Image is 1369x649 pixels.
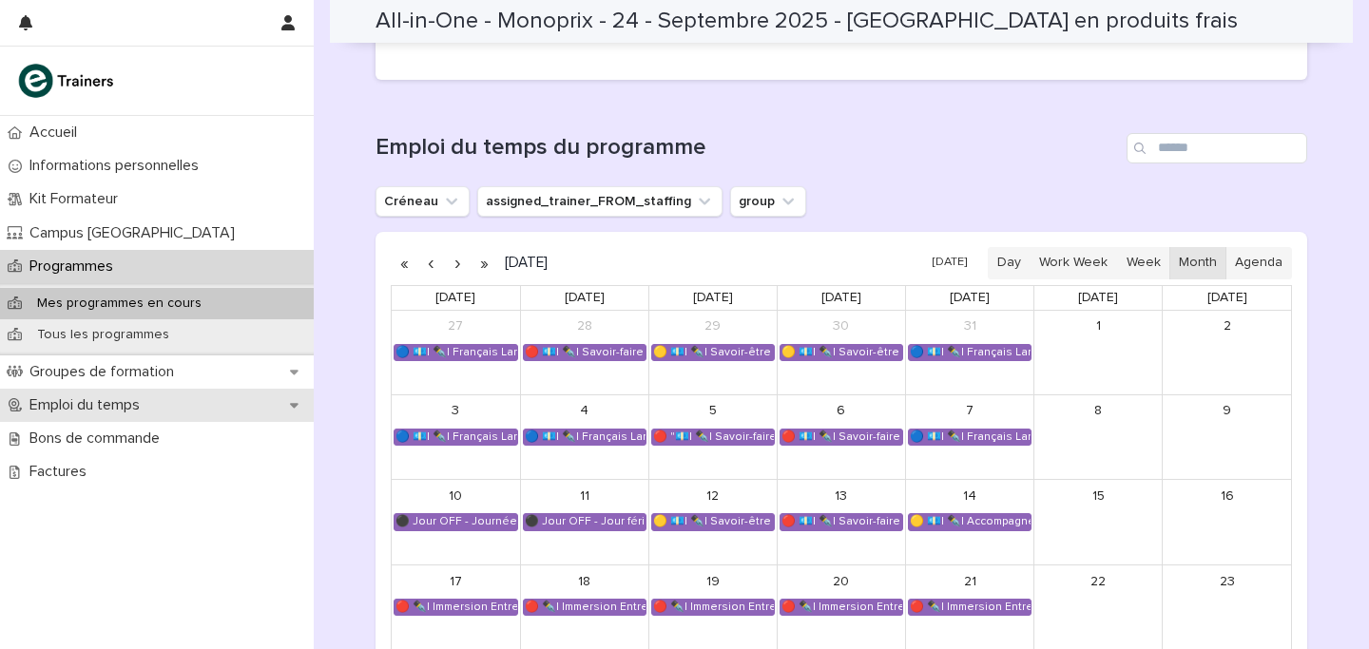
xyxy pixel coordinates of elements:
p: Bons de commande [22,429,175,448]
p: Informations personnelles [22,157,214,175]
p: Programmes [22,258,128,276]
a: Friday [946,286,993,310]
div: 🔵 💶| ✒️| Français Langue Professionnel - Interagir avec les collègues et la hiérarchie [395,345,517,360]
a: Sunday [1204,286,1251,310]
td: November 12, 2025 [648,480,777,565]
button: group [730,186,806,217]
p: Groupes de formation [22,363,189,381]
button: Month [1169,247,1226,279]
h1: Emploi du temps du programme [376,134,1119,162]
div: 🔴 ✒️| Immersion Entreprise - Immersion tutorée [395,600,517,615]
td: October 30, 2025 [777,311,905,394]
a: Tuesday [561,286,608,310]
a: November 7, 2025 [954,396,985,427]
div: 🔴 💶| ✒️| Savoir-faire métier - Gestion et optimisation des stocks [781,429,902,445]
div: 🟡 💶| ✒️| Savoir-être métier - Gestion du stress et des imprévus dans un espace de vente [652,514,774,529]
a: November 12, 2025 [698,481,728,511]
a: November 22, 2025 [1083,566,1113,597]
div: 🔵 💶| ✒️| Français Langue Professionnel - Conseiller et vendre des produits frais [909,345,1031,360]
button: [DATE] [923,249,976,277]
button: Day [988,247,1031,279]
a: November 1, 2025 [1083,312,1113,342]
a: November 10, 2025 [440,481,471,511]
a: October 27, 2025 [440,312,471,342]
div: 🔴 💶| ✒️| Savoir-faire métier - Approvisionnement du rayon [524,345,646,360]
td: November 9, 2025 [1163,394,1291,480]
a: November 16, 2025 [1212,481,1243,511]
a: October 28, 2025 [569,312,600,342]
button: Previous month [417,248,444,278]
p: Emploi du temps [22,396,155,414]
div: 🔴 ✒️| Immersion Entreprise - Immersion tutorée [652,600,774,615]
p: Accueil [22,124,92,142]
a: November 5, 2025 [698,396,728,427]
a: November 21, 2025 [954,566,985,597]
button: assigned_trainer_FROM_staffing [477,186,723,217]
td: November 16, 2025 [1163,480,1291,565]
div: 🔵 💶| ✒️| Français Langue Professionnel - Conseiller et vendre des produits frais [524,429,646,445]
a: October 29, 2025 [698,312,728,342]
div: 🔴 "💶| ✒️| Savoir-faire métier - Accueil, renseignement, orientation et service au client" [652,429,774,445]
td: October 31, 2025 [906,311,1034,394]
button: Next year [471,248,497,278]
td: November 14, 2025 [906,480,1034,565]
td: November 5, 2025 [648,394,777,480]
div: 🟡 💶| ✒️| Savoir-être métier - Organisation de son travail selon les priorités et ses objectifs [781,345,902,360]
p: Tous les programmes [22,327,184,343]
div: 🟡 💶| ✒️| Savoir-être métier - Organisation de son travail selon les priorités et ses objectifs [652,345,774,360]
p: Campus [GEOGRAPHIC_DATA] [22,224,250,242]
a: November 23, 2025 [1212,566,1243,597]
a: November 15, 2025 [1083,481,1113,511]
td: November 8, 2025 [1034,394,1163,480]
div: 🔴 ✒️| Immersion Entreprise - Immersion tutorée [781,600,902,615]
td: November 4, 2025 [520,394,648,480]
div: 🔴 ✒️| Immersion Entreprise - Immersion tutorée [909,600,1031,615]
h2: [DATE] [497,256,548,270]
a: November 20, 2025 [826,566,857,597]
td: November 13, 2025 [777,480,905,565]
button: Work Week [1030,247,1117,279]
td: November 2, 2025 [1163,311,1291,394]
img: K0CqGN7SDeD6s4JG8KQk [15,62,120,100]
a: November 18, 2025 [569,566,600,597]
button: Next month [444,248,471,278]
a: Wednesday [689,286,737,310]
td: October 28, 2025 [520,311,648,394]
a: November 14, 2025 [954,481,985,511]
td: November 1, 2025 [1034,311,1163,394]
button: Week [1116,247,1169,279]
a: November 13, 2025 [826,481,857,511]
div: 🟡 💶| ✒️| Accompagnement Immersion - Préparation de l'immersion tutorée [909,514,1031,529]
div: ⚫ Jour OFF - Jour férié [524,514,646,529]
a: Monday [432,286,479,310]
a: November 8, 2025 [1083,396,1113,427]
button: Agenda [1225,247,1292,279]
a: November 19, 2025 [698,566,728,597]
a: November 6, 2025 [826,396,857,427]
div: ⚫ Jour OFF - Journée RDV [395,514,517,529]
div: 🔵 💶| ✒️| Français Langue Professionnel - Interagir avec les collègues et la hiérarchie [395,429,517,445]
p: Mes programmes en cours [22,296,217,312]
td: November 10, 2025 [392,480,520,565]
td: October 27, 2025 [392,311,520,394]
input: Search [1127,133,1307,163]
td: November 3, 2025 [392,394,520,480]
td: November 7, 2025 [906,394,1034,480]
a: November 17, 2025 [440,566,471,597]
td: November 6, 2025 [777,394,905,480]
div: 🔴 ✒️| Immersion Entreprise - Immersion tutorée [524,600,646,615]
a: November 11, 2025 [569,481,600,511]
a: October 30, 2025 [826,312,857,342]
button: Previous year [391,248,417,278]
td: November 11, 2025 [520,480,648,565]
div: 🔵 💶| ✒️| Français Langue Professionnel - Conseiller et vendre des produits frais [909,429,1031,445]
a: November 9, 2025 [1212,396,1243,427]
p: Factures [22,463,102,481]
td: November 15, 2025 [1034,480,1163,565]
div: 🔴 💶| ✒️| Savoir-faire métier - Tenue d’un poste de caisse [781,514,902,529]
a: November 3, 2025 [440,396,471,427]
td: October 29, 2025 [648,311,777,394]
a: Thursday [818,286,865,310]
a: Saturday [1074,286,1122,310]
